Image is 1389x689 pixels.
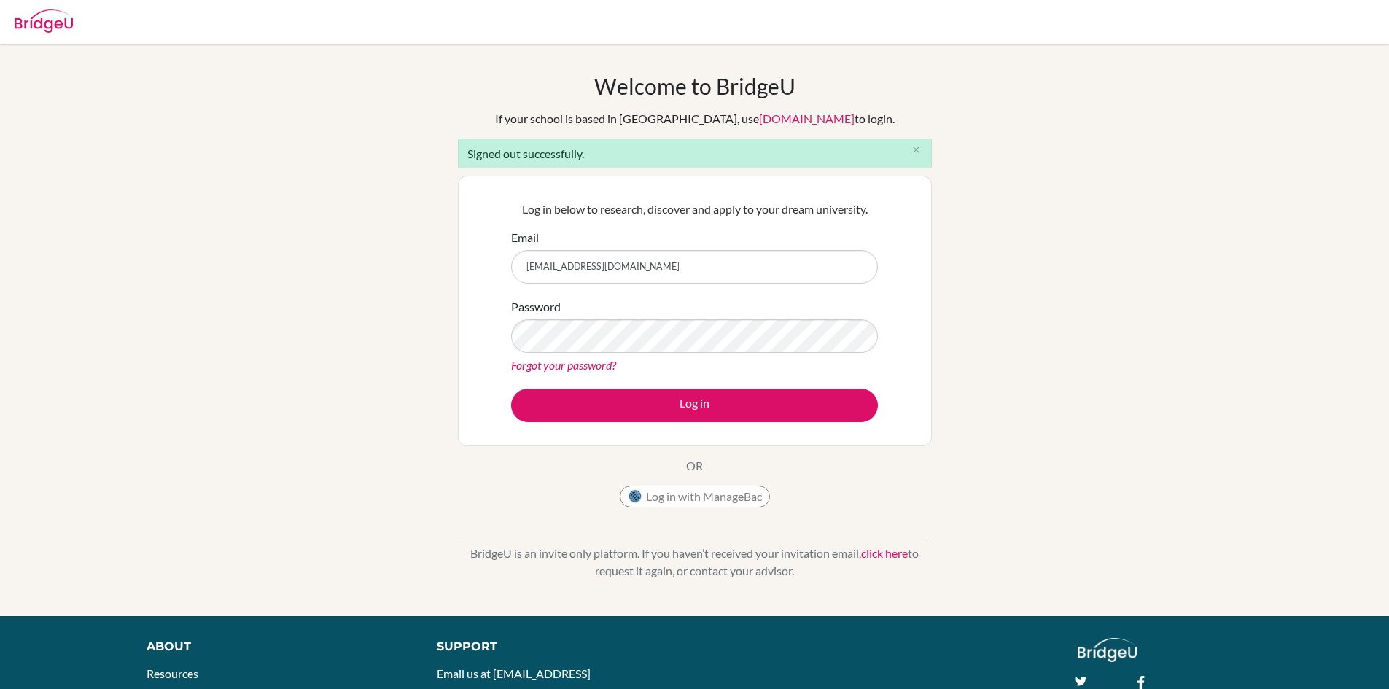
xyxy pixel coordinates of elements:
div: If your school is based in [GEOGRAPHIC_DATA], use to login. [495,110,895,128]
a: Resources [147,666,198,680]
button: Log in with ManageBac [620,486,770,507]
i: close [911,144,922,155]
p: Log in below to research, discover and apply to your dream university. [511,201,878,218]
h1: Welcome to BridgeU [594,73,795,99]
div: About [147,638,404,655]
p: BridgeU is an invite only platform. If you haven’t received your invitation email, to request it ... [458,545,932,580]
div: Support [437,638,677,655]
button: Close [902,139,931,161]
img: logo_white@2x-f4f0deed5e89b7ecb1c2cc34c3e3d731f90f0f143d5ea2071677605dd97b5244.png [1078,638,1137,662]
label: Email [511,229,539,246]
div: Signed out successfully. [458,139,932,168]
a: Forgot your password? [511,358,616,372]
img: Bridge-U [15,9,73,33]
button: Log in [511,389,878,422]
a: [DOMAIN_NAME] [759,112,855,125]
p: OR [686,457,703,475]
label: Password [511,298,561,316]
a: click here [861,546,908,560]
